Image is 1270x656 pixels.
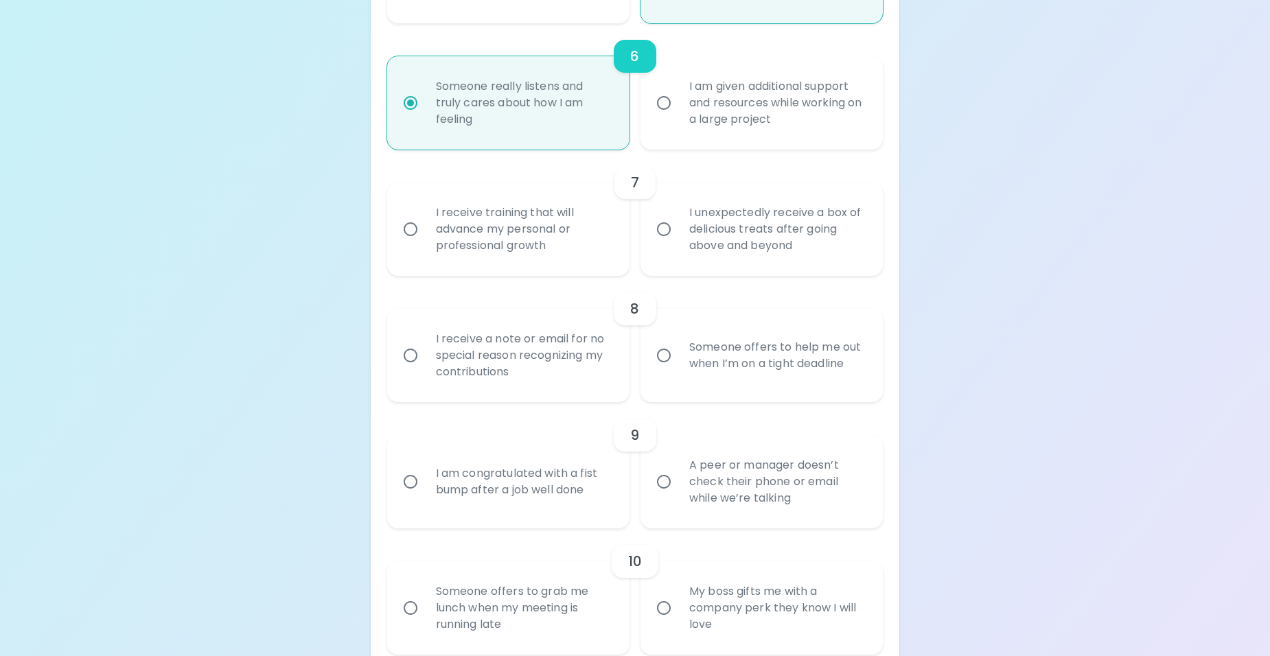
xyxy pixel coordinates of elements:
[678,62,875,144] div: I am given additional support and resources while working on a large project
[678,323,875,388] div: Someone offers to help me out when I’m on a tight deadline
[387,276,884,402] div: choice-group-check
[628,550,642,572] h6: 10
[425,188,622,270] div: I receive training that will advance my personal or professional growth
[631,172,639,194] h6: 7
[387,402,884,528] div: choice-group-check
[678,567,875,649] div: My boss gifts me with a company perk they know I will love
[678,441,875,523] div: A peer or manager doesn’t check their phone or email while we’re talking
[387,23,884,150] div: choice-group-check
[425,314,622,397] div: I receive a note or email for no special reason recognizing my contributions
[387,528,884,655] div: choice-group-check
[387,150,884,276] div: choice-group-check
[425,62,622,144] div: Someone really listens and truly cares about how I am feeling
[630,298,639,320] h6: 8
[630,45,639,67] h6: 6
[425,567,622,649] div: Someone offers to grab me lunch when my meeting is running late
[425,449,622,515] div: I am congratulated with a fist bump after a job well done
[630,424,639,446] h6: 9
[678,188,875,270] div: I unexpectedly receive a box of delicious treats after going above and beyond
